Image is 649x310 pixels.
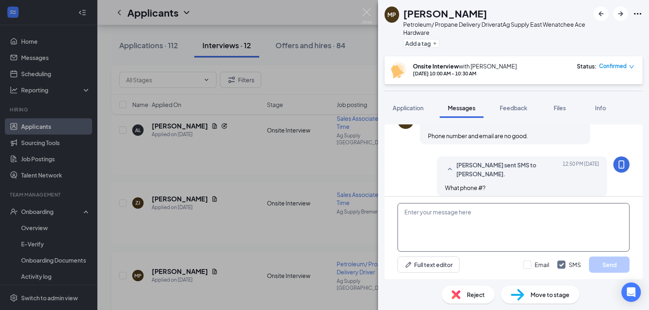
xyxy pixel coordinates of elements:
[413,62,459,70] b: Onsite Interview
[596,9,606,19] svg: ArrowLeftNew
[633,9,643,19] svg: Ellipses
[500,104,527,111] span: Feedback
[554,104,566,111] span: Files
[616,9,625,19] svg: ArrowRight
[445,165,455,174] svg: SmallChevronUp
[413,70,517,77] div: [DATE] 10:00 AM - 10:30 AM
[589,257,630,273] button: Send
[594,6,608,21] button: ArrowLeftNew
[599,62,627,70] span: Confirmed
[621,282,641,302] div: Open Intercom Messenger
[428,132,528,139] span: Phone number and email are no good.
[577,62,597,70] div: Status :
[393,104,423,111] span: Application
[404,261,413,269] svg: Pen
[413,62,517,70] div: with [PERSON_NAME]
[617,160,626,169] svg: MobileSms
[595,104,606,111] span: Info
[629,64,634,70] span: down
[403,20,590,36] div: Petroleum/ Propane Delivery Driver at Ag Supply East Wenatchee Ace Hardware
[398,257,460,273] button: Full text editorPen
[387,11,396,19] div: MP
[613,6,628,21] button: ArrowRight
[445,184,486,191] span: What phone #?
[531,290,569,299] span: Move to stage
[448,104,475,111] span: Messages
[456,160,563,178] span: [PERSON_NAME] sent SMS to [PERSON_NAME].
[563,160,599,178] span: [DATE] 12:50 PM
[403,6,487,20] h1: [PERSON_NAME]
[403,39,439,47] button: PlusAdd a tag
[467,290,485,299] span: Reject
[432,41,437,46] svg: Plus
